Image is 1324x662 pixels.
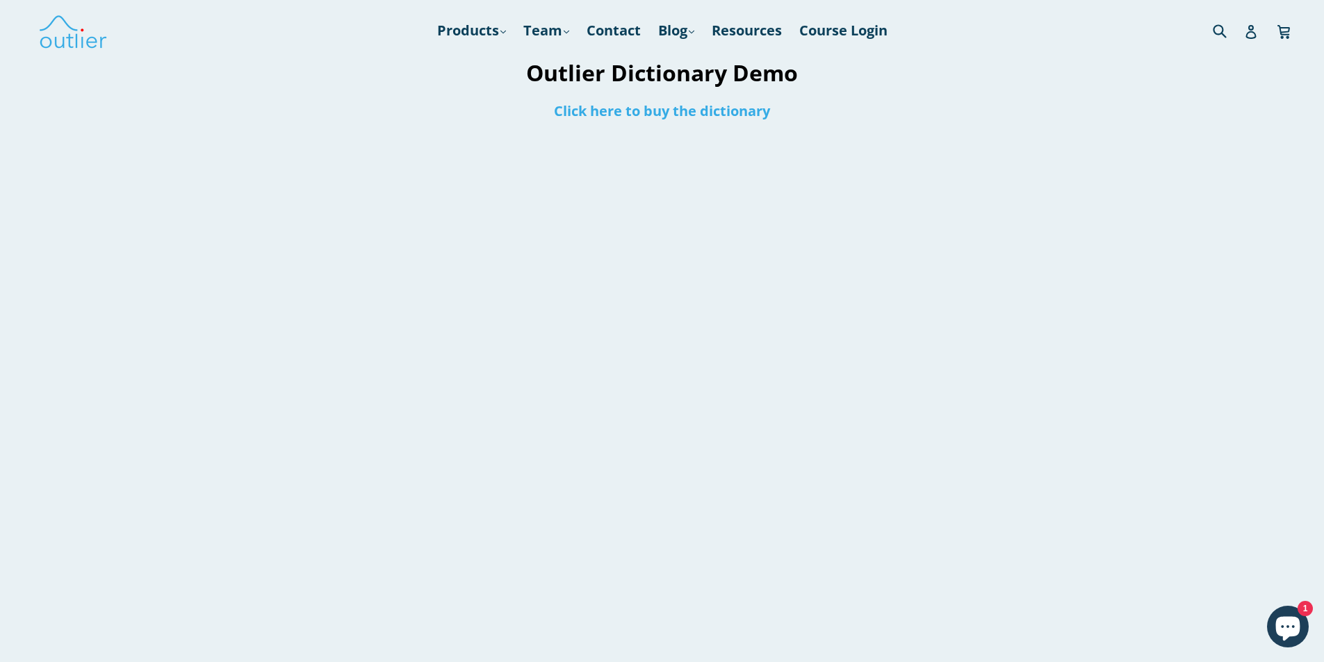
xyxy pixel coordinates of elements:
a: Products [430,18,513,43]
a: Course Login [792,18,894,43]
inbox-online-store-chat: Shopify online store chat [1263,606,1313,651]
a: Click here to buy the dictionary [554,101,770,120]
a: Resources [705,18,789,43]
input: Search [1209,16,1248,44]
h1: Outlier Dictionary Demo [338,58,986,88]
a: Team [516,18,576,43]
a: Blog [651,18,701,43]
img: Outlier Linguistics [38,10,108,51]
a: Contact [580,18,648,43]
